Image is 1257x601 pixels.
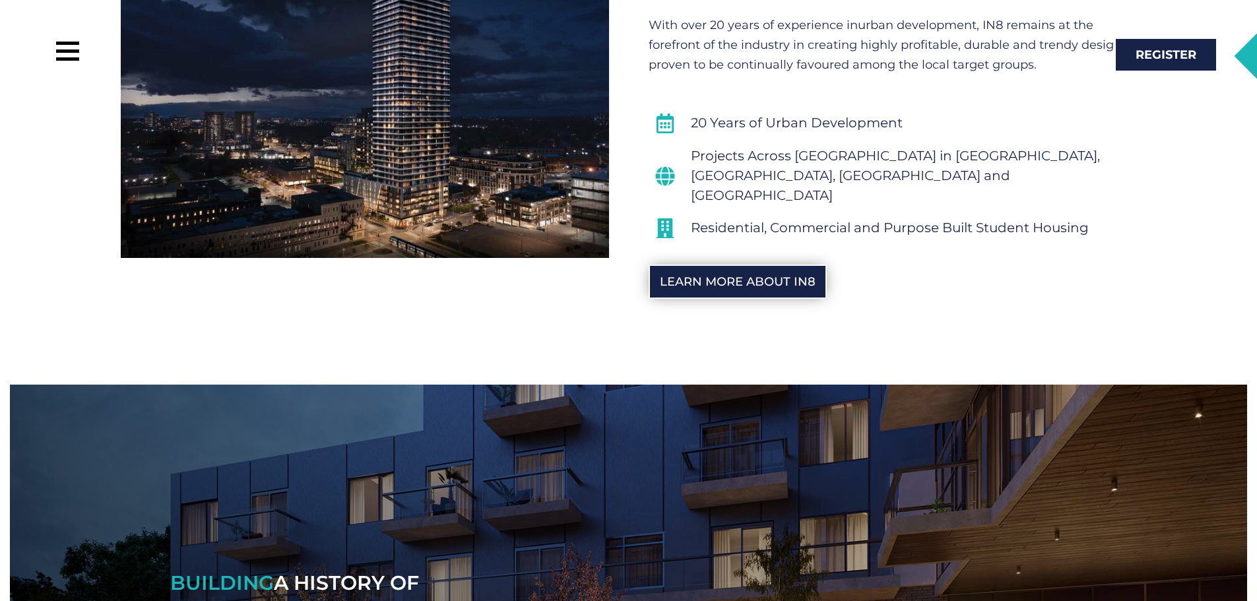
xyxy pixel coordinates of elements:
[649,265,827,299] a: Learn More About IN8
[660,276,816,288] span: Learn More About IN8
[688,218,1089,238] span: Residential, Commercial and Purpose Built Student Housing
[170,573,529,593] h2: a History of
[688,113,903,133] span: 20 Years of Urban Development
[1114,38,1217,72] a: Register
[688,146,1130,205] span: Projects Across [GEOGRAPHIC_DATA] in [GEOGRAPHIC_DATA], [GEOGRAPHIC_DATA], [GEOGRAPHIC_DATA] and ...
[170,571,274,595] span: Building
[1136,49,1196,61] span: Register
